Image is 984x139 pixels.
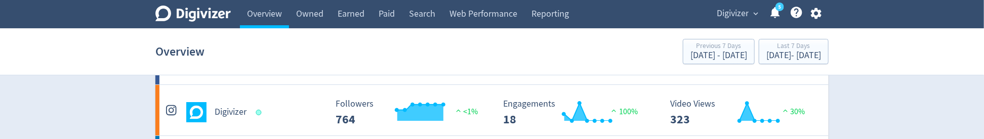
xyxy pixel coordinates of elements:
h5: Digivizer [215,106,247,118]
button: Last 7 Days[DATE]- [DATE] [759,39,829,64]
text: 5 [778,4,781,11]
svg: Engagements 18 [498,99,650,126]
a: 5 [775,3,784,11]
span: expand_more [751,9,760,18]
div: [DATE] - [DATE] [690,51,747,60]
span: 30% [781,107,805,117]
a: Digivizer undefinedDigivizer Followers --- Followers 764 <1% Engagements 18 Engagements 18 100% V... [155,85,829,135]
span: 100% [609,107,638,117]
img: positive-performance.svg [781,107,791,114]
img: positive-performance.svg [454,107,464,114]
button: Digivizer [713,6,761,22]
div: Last 7 Days [766,42,821,51]
div: [DATE] - [DATE] [766,51,821,60]
span: Data last synced: 23 Sep 2025, 2:01am (AEST) [256,110,265,115]
img: Digivizer undefined [186,102,207,122]
svg: Video Views 323 [666,99,817,126]
svg: Followers --- [331,99,483,126]
h1: Overview [155,35,204,68]
span: <1% [454,107,478,117]
button: Previous 7 Days[DATE] - [DATE] [683,39,755,64]
img: positive-performance.svg [609,107,619,114]
div: Previous 7 Days [690,42,747,51]
span: Digivizer [717,6,749,22]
